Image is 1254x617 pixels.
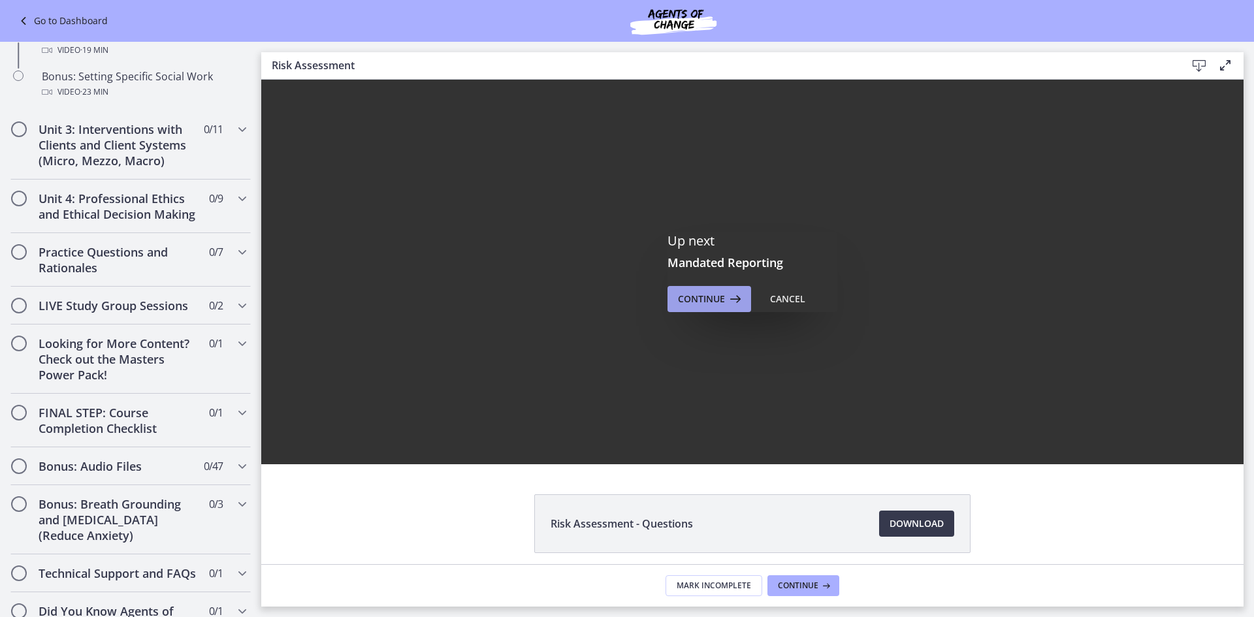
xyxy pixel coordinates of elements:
[39,496,198,543] h2: Bonus: Breath Grounding and [MEDICAL_DATA] (Reduce Anxiety)
[209,336,223,351] span: 0 / 1
[778,580,818,591] span: Continue
[42,84,246,100] div: Video
[760,286,816,312] button: Cancel
[209,565,223,581] span: 0 / 1
[39,565,198,581] h2: Technical Support and FAQs
[879,511,954,537] a: Download
[667,255,837,270] h3: Mandated Reporting
[39,336,198,383] h2: Looking for More Content? Check out the Masters Power Pack!
[209,191,223,206] span: 0 / 9
[39,121,198,168] h2: Unit 3: Interventions with Clients and Client Systems (Micro, Mezzo, Macro)
[595,5,752,37] img: Agents of Change
[39,191,198,222] h2: Unit 4: Professional Ethics and Ethical Decision Making
[890,516,944,531] span: Download
[209,298,223,313] span: 0 / 2
[39,405,198,436] h2: FINAL STEP: Course Completion Checklist
[770,291,805,307] div: Cancel
[209,405,223,420] span: 0 / 1
[42,42,246,58] div: Video
[39,244,198,276] h2: Practice Questions and Rationales
[209,496,223,512] span: 0 / 3
[39,298,198,313] h2: LIVE Study Group Sessions
[667,286,751,312] button: Continue
[39,458,198,474] h2: Bonus: Audio Files
[667,232,837,249] p: Up next
[80,84,108,100] span: · 23 min
[767,575,839,596] button: Continue
[209,244,223,260] span: 0 / 7
[666,575,762,596] button: Mark Incomplete
[551,516,693,531] span: Risk Assessment - Questions
[677,580,751,591] span: Mark Incomplete
[42,69,246,100] div: Bonus: Setting Specific Social Work
[272,57,1165,73] h3: Risk Assessment
[80,42,108,58] span: · 19 min
[678,291,725,307] span: Continue
[42,27,246,58] div: Bonus: Stages of Change
[16,13,108,29] a: Go to Dashboard
[204,121,223,137] span: 0 / 11
[204,458,223,474] span: 0 / 47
